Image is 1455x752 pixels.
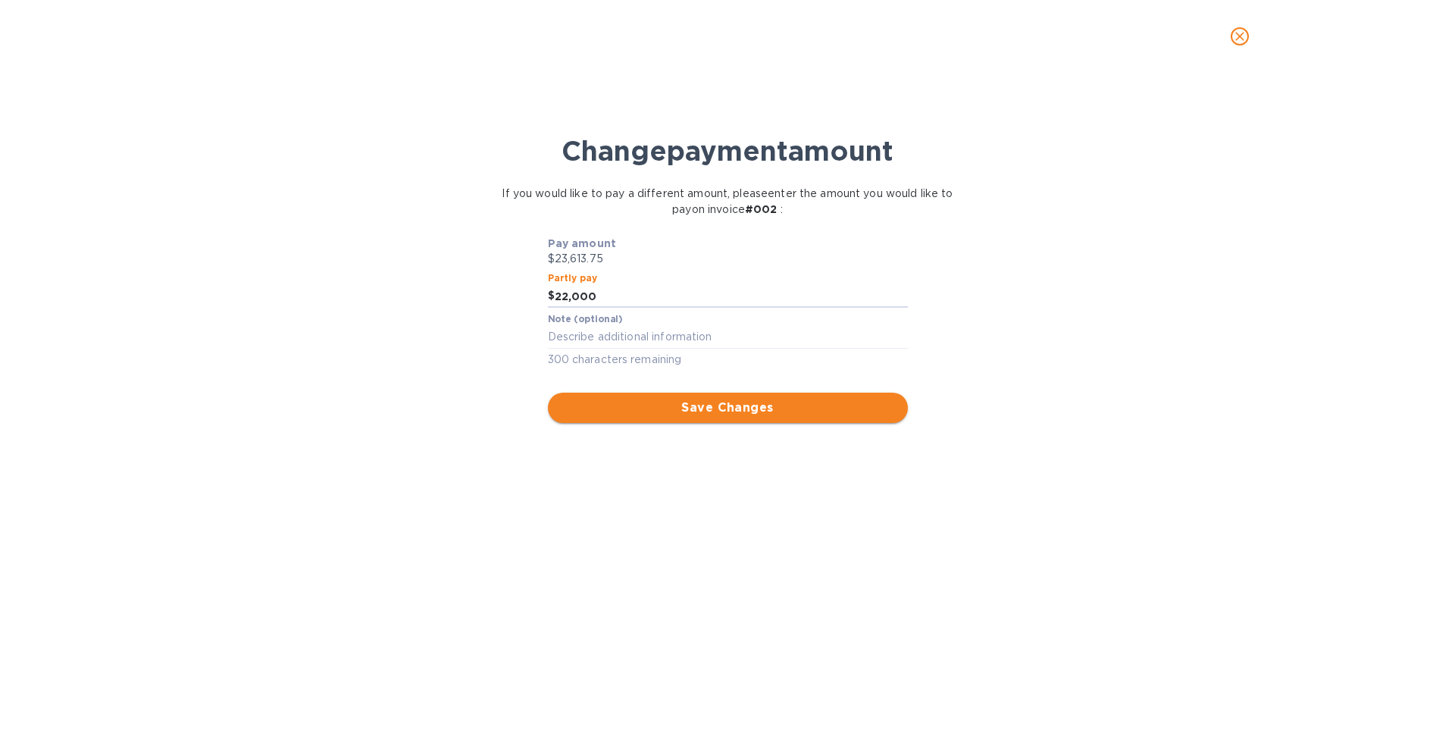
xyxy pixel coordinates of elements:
button: close [1222,18,1258,55]
b: Pay amount [548,237,617,249]
p: 300 characters remaining [548,351,908,368]
button: Save Changes [548,393,908,423]
span: Save Changes [560,399,896,417]
div: $ [548,285,555,308]
label: Note (optional) [548,315,622,324]
p: $23,613.75 [548,251,908,267]
b: Change payment amount [562,134,893,168]
input: Enter the amount you would like to pay [555,285,908,308]
label: Partly pay [548,274,598,284]
b: # 002 [745,203,778,215]
p: If you would like to pay a different amount, please enter the amount you would like to pay on inv... [501,186,955,218]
